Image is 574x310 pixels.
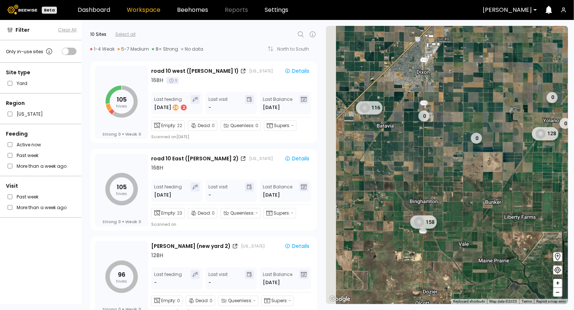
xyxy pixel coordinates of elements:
div: Scanned on [151,221,176,227]
a: Open this area in Google Maps (opens a new window) [328,294,352,304]
span: 23 [177,210,182,217]
div: Queenless: [218,296,258,306]
div: Last feeding [154,183,182,199]
div: Details [285,68,309,74]
span: 0 [212,122,215,129]
div: Visit [6,182,77,190]
div: road 10 East ([PERSON_NAME] 2) [151,155,239,163]
div: Scanned on [DATE] [151,134,189,140]
label: Past week [17,193,38,201]
button: + [553,279,562,288]
span: - [289,297,291,304]
tspan: 105 [117,183,127,191]
div: 16 BH [151,76,163,84]
div: Empty: [151,120,185,131]
div: Details [285,155,309,162]
button: Details [282,67,312,75]
div: 1-4 Weak [90,46,115,52]
div: 158 [410,215,437,229]
div: Last visit [208,270,228,286]
div: [PERSON_NAME] (new yard 2) [151,242,231,250]
div: 12 BH [151,252,163,259]
label: Past week [17,151,38,159]
span: Filter [16,26,30,34]
div: [DATE] [154,191,172,199]
tspan: 96 [118,270,125,279]
span: - [253,297,256,304]
span: [DATE] [263,104,280,111]
div: 16 BH [151,164,163,172]
span: - [291,122,294,129]
div: Strong Weak [102,132,141,137]
div: No data [181,46,203,52]
div: 0 [546,92,557,103]
div: Empty: [151,296,183,306]
label: Active now [17,141,41,149]
div: 0 [471,133,482,144]
div: Beta [42,7,57,14]
span: 0 [139,219,141,224]
div: Last Balance [263,270,292,286]
span: 0 [255,122,258,129]
div: 29 [173,105,179,110]
a: Workspace [127,7,160,13]
div: 116 [356,101,383,114]
button: Clear All [58,27,77,33]
div: Last Balance [263,183,292,199]
div: Supers: [261,296,294,306]
div: [DATE] [154,104,187,111]
span: - [255,210,258,217]
div: Last visit [208,183,228,199]
div: Strong Weak [102,219,141,224]
div: [US_STATE] [241,243,265,249]
button: Keyboard shortcuts [453,299,485,304]
button: – [553,288,562,297]
label: More than a week ago [17,162,67,170]
div: 1 [166,77,179,84]
span: - [291,210,293,217]
span: [DATE] [263,191,280,199]
div: Feeding [6,130,77,138]
div: Last Balance [263,95,292,111]
button: Details [282,154,312,163]
span: [DATE] [263,279,280,286]
div: - [208,279,211,286]
div: 0 [559,118,570,129]
div: Site type [6,69,77,76]
button: Details [282,242,312,250]
div: Region [6,99,77,107]
div: [US_STATE] [249,68,273,74]
div: Queenless: [220,208,261,218]
div: Select all [115,31,136,38]
tspan: hives [116,103,127,109]
div: - [208,191,211,199]
div: 2 [181,105,187,110]
tspan: hives [116,278,127,284]
div: 5-7 Medium [118,46,149,52]
div: road 10 west ([PERSON_NAME] 1) [151,67,239,75]
img: Google [328,294,352,304]
div: 128 [532,127,558,140]
div: Last visit [208,95,228,111]
a: Report a map error [536,299,566,303]
label: [US_STATE] [17,110,43,118]
label: Yard [17,79,27,87]
a: Terms (opens in new tab) [522,299,532,303]
span: – [556,288,560,297]
div: 10 Sites [90,31,106,38]
div: Dead: [186,296,215,306]
div: Last feeding [154,95,187,111]
a: Dashboard [78,7,110,13]
div: - [154,279,157,286]
span: 0 [118,132,121,137]
div: 0 [418,110,429,122]
label: More than a week ago [17,204,67,211]
a: Settings [265,7,288,13]
div: Dead: [188,120,217,131]
span: 0 [139,132,141,137]
div: Details [285,243,309,249]
span: 0 [212,210,215,217]
div: Only in-use sites [6,47,54,56]
div: Empty: [151,208,185,218]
